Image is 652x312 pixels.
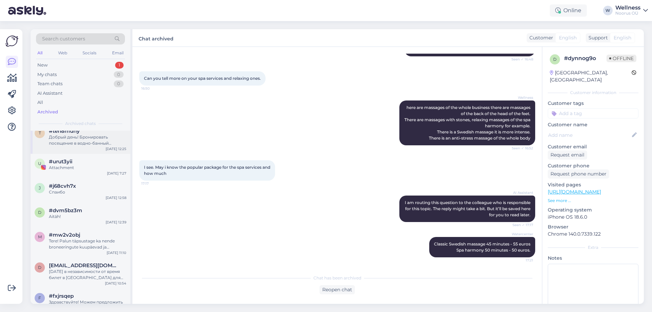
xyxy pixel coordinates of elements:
[550,4,587,17] div: Online
[37,109,58,115] div: Archived
[37,99,43,106] div: All
[42,35,85,42] span: Search customers
[37,90,62,97] div: AI Assistant
[106,146,126,151] div: [DATE] 12:25
[49,159,72,165] span: #urut3yii
[38,161,41,166] span: u
[548,150,587,160] div: Request email
[404,105,531,141] span: here are massages of the whole business there are massages of the back of the head of the feet. T...
[114,80,124,87] div: 0
[559,34,577,41] span: English
[38,210,41,215] span: d
[508,95,533,100] span: Wellness
[586,34,608,41] div: Support
[144,76,261,81] span: Can you tell more on your spa services and relaxing ones.
[548,143,638,150] p: Customer email
[548,189,601,195] a: [URL][DOMAIN_NAME]
[36,49,44,57] div: All
[548,206,638,214] p: Operating system
[106,195,126,200] div: [DATE] 12:58
[615,11,640,16] div: Noorus OÜ
[65,121,96,127] span: Archived chats
[38,234,42,239] span: m
[37,80,62,87] div: Team chats
[49,165,126,171] div: Attachment
[106,220,126,225] div: [DATE] 12:39
[49,299,126,311] div: Здравствуйте! Можем предложить Семейный номер или последний [PERSON_NAME] номер, куда донесем доп...
[49,189,126,195] div: Спаибо
[141,181,167,186] span: 17:17
[115,62,124,69] div: 1
[548,131,631,139] input: Add name
[37,62,48,69] div: New
[603,6,613,15] div: W
[49,232,80,238] span: #mw2v2obj
[508,57,533,62] span: Seen ✓ 16:48
[548,244,638,251] div: Extra
[81,49,98,57] div: Socials
[548,214,638,221] p: iPhone OS 18.6.0
[508,258,533,263] span: 17:21
[38,265,41,270] span: d
[615,5,640,11] div: Wellness
[550,69,632,84] div: [GEOGRAPHIC_DATA], [GEOGRAPHIC_DATA]
[548,181,638,188] p: Visited pages
[39,185,41,190] span: j
[49,183,76,189] span: #j68cvh7x
[508,146,533,151] span: Seen ✓ 16:52
[508,232,533,237] span: Watercenter
[141,86,167,91] span: 16:50
[548,90,638,96] div: Customer information
[548,223,638,231] p: Browser
[5,35,18,48] img: Askly Logo
[527,34,553,41] div: Customer
[49,134,126,146] div: Добрый день! Бронировать посещение в водно-банный комплекс не нужно.
[564,54,606,62] div: # dynnog9o
[313,275,361,281] span: Chat has been archived
[508,222,533,227] span: Seen ✓ 17:17
[37,71,57,78] div: My chats
[144,165,271,176] span: I see. May i know the popular package for the spa services and how much
[548,169,609,179] div: Request phone number
[49,214,126,220] div: Aitäh!
[548,121,638,128] p: Customer name
[107,250,126,255] div: [DATE] 11:10
[548,162,638,169] p: Customer phone
[606,55,636,62] span: Offline
[548,198,638,204] p: See more ...
[548,231,638,238] p: Chrome 140.0.7339.122
[49,269,126,281] div: [DATE] в независимости от время билет в [GEOGRAPHIC_DATA] для подростка 16 евро!
[49,207,82,214] span: #dvm5bz3m
[38,295,41,300] span: f
[105,281,126,286] div: [DATE] 10:54
[553,57,557,62] span: d
[49,128,80,134] span: #ten8muhy
[107,171,126,176] div: [DATE] 7:27
[548,255,638,262] p: Notes
[320,285,355,294] div: Reopen chat
[49,262,120,269] span: dlimoncik533@gmail.com
[548,100,638,107] p: Customer tags
[49,238,126,250] div: Tere! Palun täpsustage ka nende broneeringute kuupäevad ja broneeringunumbrid, et saaksime teie s...
[111,49,125,57] div: Email
[434,241,530,253] span: Classic Swedish massage 45 minutes - 55 euros Spa harmony 50 minutes - 50 euros.
[57,49,69,57] div: Web
[49,293,74,299] span: #fxjrsqep
[405,200,531,217] span: I am routing this question to the colleague who is responsible for this topic. The reply might ta...
[615,5,648,16] a: WellnessNoorus OÜ
[614,34,631,41] span: English
[39,130,41,135] span: t
[548,108,638,118] input: Add a tag
[114,71,124,78] div: 0
[139,33,174,42] label: Chat archived
[508,190,533,195] span: AI Assistant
